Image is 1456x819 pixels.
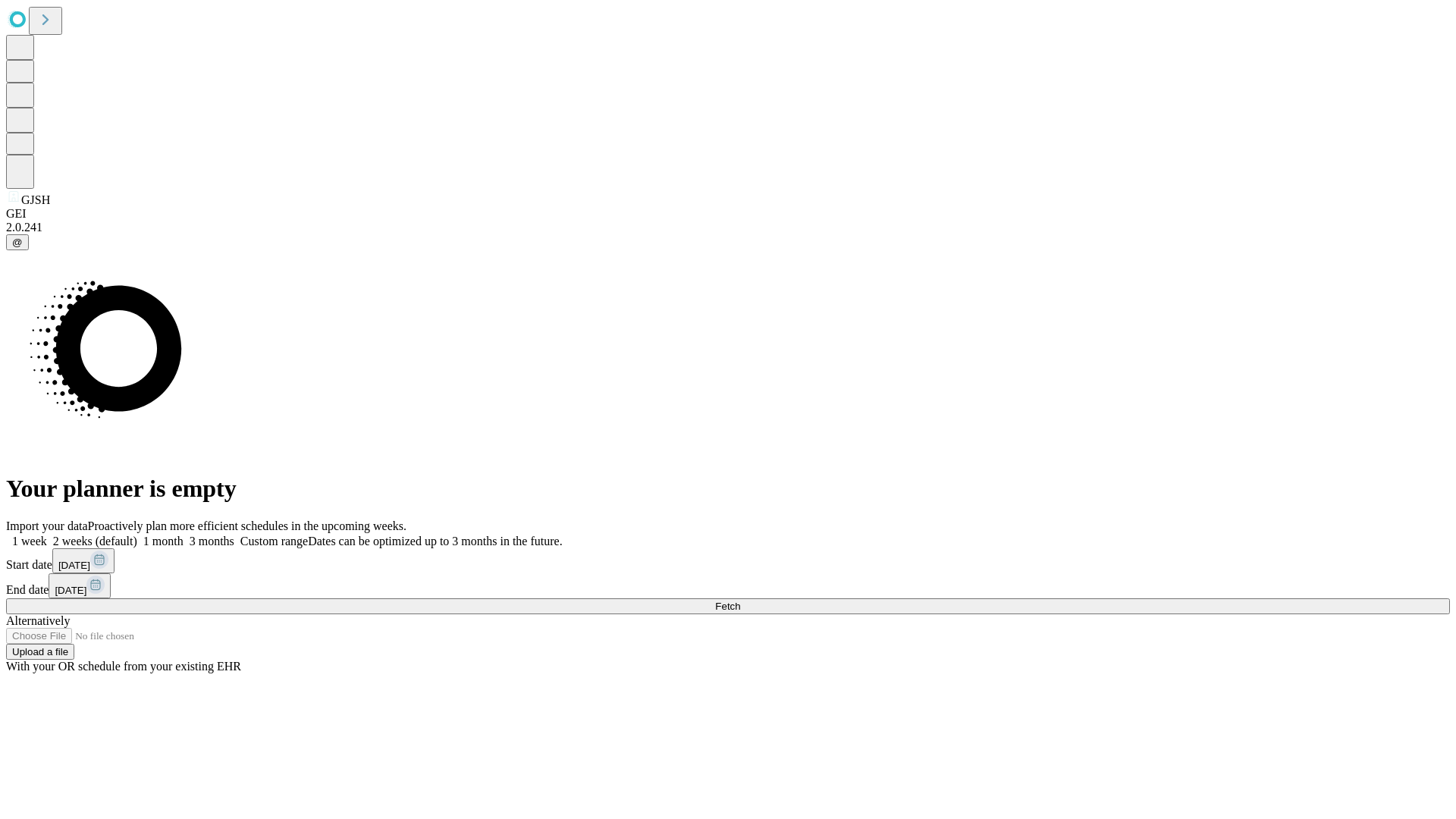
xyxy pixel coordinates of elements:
span: 1 month [143,535,184,548]
span: Alternatively [6,614,70,627]
span: With your OR schedule from your existing EHR [6,660,241,673]
span: 1 week [12,535,47,548]
button: [DATE] [52,548,115,573]
span: GJSH [21,193,50,206]
span: Import your data [6,519,88,532]
div: 2.0.241 [6,221,1450,234]
span: Custom range [240,535,308,548]
span: 2 weeks (default) [53,535,137,548]
button: Fetch [6,598,1450,614]
span: @ [12,237,23,248]
div: End date [6,573,1450,598]
span: Proactively plan more efficient schedules in the upcoming weeks. [88,519,406,532]
span: Fetch [715,601,740,612]
button: [DATE] [49,573,111,598]
span: 3 months [190,535,234,548]
span: [DATE] [58,560,90,571]
button: Upload a file [6,644,74,660]
div: GEI [6,207,1450,221]
div: Start date [6,548,1450,573]
button: @ [6,234,29,250]
span: Dates can be optimized up to 3 months in the future. [308,535,562,548]
h1: Your planner is empty [6,475,1450,503]
span: [DATE] [55,585,86,596]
